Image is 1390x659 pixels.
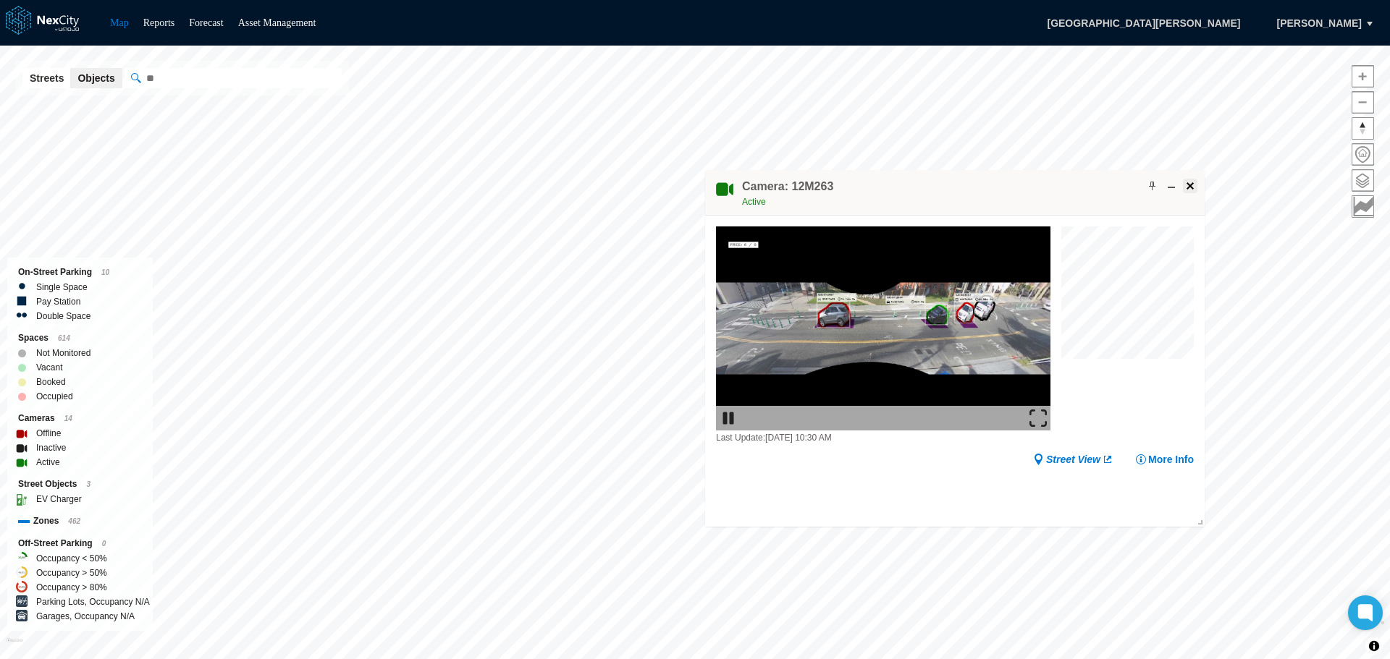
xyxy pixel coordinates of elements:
span: 462 [68,517,80,525]
a: Mapbox homepage [7,638,23,655]
label: Vacant [36,360,62,375]
div: Off-Street Parking [18,536,142,551]
span: Street View [1046,452,1100,467]
span: More Info [1148,452,1194,467]
button: Layers management [1352,169,1374,192]
label: Not Monitored [36,346,90,360]
div: On-Street Parking [18,265,142,280]
a: Reports [143,17,175,28]
label: Pay Station [36,294,80,309]
span: Zoom out [1352,92,1373,113]
label: Active [36,455,60,469]
button: Streets [22,68,71,88]
img: expand [1029,409,1047,427]
button: Zoom out [1352,91,1374,114]
div: Street Objects [18,477,142,492]
img: video [716,226,1050,430]
label: Offline [36,426,61,441]
canvas: Map [1061,226,1202,367]
div: Zones [18,514,142,529]
span: 614 [58,334,70,342]
a: Street View [1033,452,1113,467]
button: Zoom in [1352,65,1374,88]
span: Streets [30,71,64,85]
label: Single Space [36,280,88,294]
button: [PERSON_NAME] [1262,11,1377,35]
button: Objects [70,68,122,88]
div: Cameras [18,411,142,426]
span: 0 [102,540,106,548]
span: [PERSON_NAME] [1277,16,1362,30]
button: Toggle attribution [1365,637,1383,655]
span: 3 [86,480,90,488]
span: Objects [77,71,114,85]
label: Occupancy > 80% [36,580,107,595]
h4: Double-click to make header text selectable [742,179,833,195]
label: Booked [36,375,66,389]
label: Garages, Occupancy N/A [36,609,135,624]
label: Occupancy > 50% [36,566,107,580]
label: EV Charger [36,492,82,506]
label: Parking Lots, Occupancy N/A [36,595,150,609]
span: [GEOGRAPHIC_DATA][PERSON_NAME] [1032,11,1255,35]
label: Occupied [36,389,73,404]
div: Spaces [18,331,142,346]
button: Key metrics [1352,195,1374,218]
span: 10 [101,268,109,276]
span: Reset bearing to north [1352,118,1373,139]
div: Double-click to make header text selectable [742,179,833,209]
img: play [720,409,737,427]
label: Inactive [36,441,66,455]
span: 14 [64,414,72,422]
button: Reset bearing to north [1352,117,1374,140]
span: Active [742,197,766,207]
button: Home [1352,143,1374,166]
label: Occupancy < 50% [36,551,107,566]
a: Asset Management [238,17,316,28]
label: Double Space [36,309,90,323]
span: Zoom in [1352,66,1373,87]
div: Last Update: [DATE] 10:30 AM [716,430,1050,445]
button: More Info [1135,452,1194,467]
a: Forecast [189,17,223,28]
a: Map [110,17,129,28]
span: Toggle attribution [1370,638,1378,654]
